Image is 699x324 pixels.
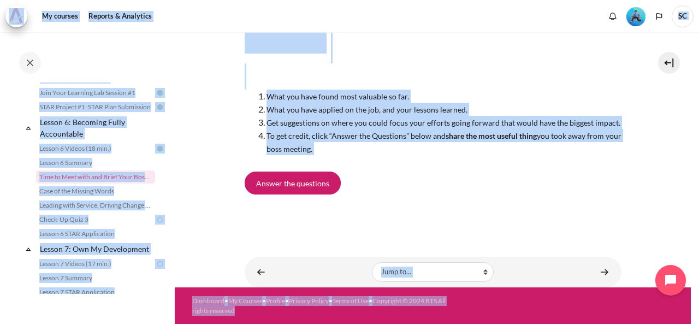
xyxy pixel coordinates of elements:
[672,5,694,27] a: User menu
[250,261,272,282] a: ◄ Lesson 6 Summary
[192,297,224,305] a: Dashboard
[266,131,621,154] span: To get credit, click “Answer the Questions” below and you took away from your boss meeting.
[38,241,155,256] a: Lesson 7: Own My Development
[332,297,369,305] a: Terms of Use
[23,244,34,255] span: Collapse
[36,199,155,212] a: Leading with Service, Driving Change (Pucknalin's Story)
[672,5,694,27] span: SC
[36,272,155,285] a: Lesson 7 Summary
[289,297,329,305] a: Privacy Policy
[9,8,24,25] img: Architeck
[155,88,165,98] img: Done
[85,5,156,27] a: Reports & Analytics
[651,8,667,25] button: Languages
[38,115,155,141] a: Lesson 6: Becoming Fully Accountable
[626,6,645,26] div: Level #3
[266,92,409,101] span: What you have found most valuable so far.
[36,142,155,155] a: Lesson 6 Videos (18 min.)
[36,227,155,240] a: Lesson 6 STAR Application
[38,5,82,27] a: My courses
[622,6,650,26] a: Level #3
[245,172,341,195] a: Answer the questions
[36,185,155,198] a: Case of the Missing Words
[446,131,537,140] strong: share the most useful thing
[155,144,165,154] img: Done
[626,7,645,26] img: Level #3
[36,213,155,226] a: Check-Up Quiz 3
[36,156,155,169] a: Lesson 6 Summary
[36,101,155,114] a: STAR Project #1: STAR Plan Submission
[266,105,467,114] span: What you have applied on the job, and your lessons learned.
[5,5,33,27] a: Architeck Architeck
[266,118,620,127] span: Get suggestions on where you could focus your efforts going forward that would have the biggest i...
[36,286,155,299] a: Lesson 7 STAR Application
[155,215,165,225] img: To do
[23,122,34,133] span: Collapse
[605,8,621,25] div: Show notification window with no new notifications
[36,257,155,270] a: Lesson 7 Videos (17 min.)
[192,296,451,316] div: • • • • •
[36,86,155,99] a: Join Your Learning Lab Session #1
[36,170,155,184] a: Time to Meet with and Brief Your Boss #1
[266,297,285,305] a: Profile
[155,102,165,112] img: Done
[155,259,165,269] img: To do
[256,178,329,189] span: Answer the questions
[228,297,262,305] a: My Courses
